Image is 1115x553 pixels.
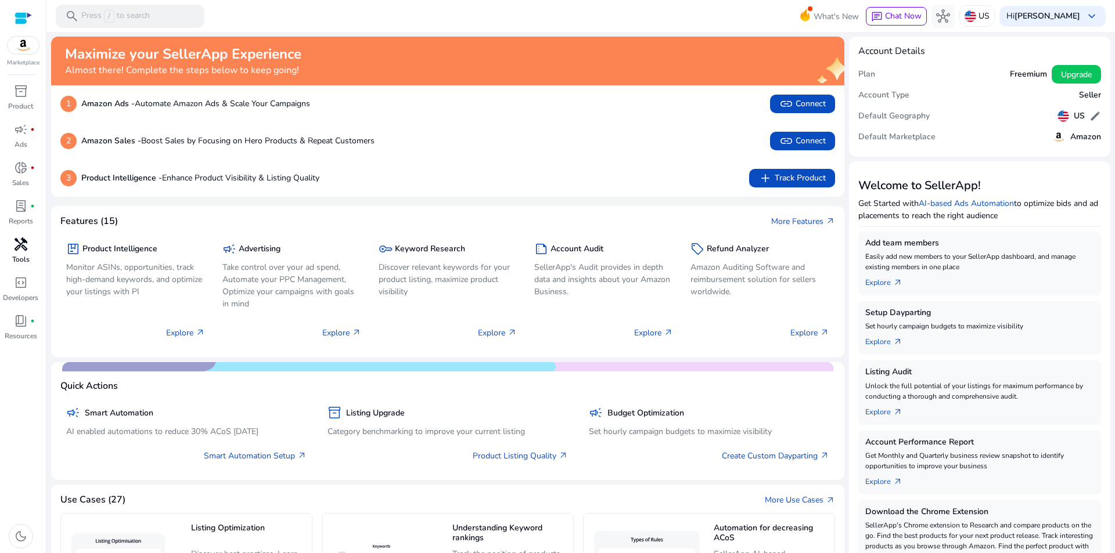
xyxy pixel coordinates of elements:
[858,46,925,57] h4: Account Details
[66,425,307,438] p: AI enabled automations to reduce 30% ACoS [DATE]
[1006,12,1080,20] p: Hi
[379,261,517,298] p: Discover relevant keywords for your product listing, maximize product visibility
[12,254,30,265] p: Tools
[81,172,319,184] p: Enhance Product Visibility & Listing Quality
[690,242,704,256] span: sell
[771,215,835,227] a: More Featuresarrow_outward
[865,507,1094,517] h5: Download the Chrome Extension
[60,216,118,227] h4: Features (15)
[1010,70,1047,79] h5: Freemium
[12,178,29,188] p: Sales
[81,97,310,110] p: Automate Amazon Ads & Scale Your Campaigns
[858,179,1101,193] h3: Welcome to SellerApp!
[66,406,80,420] span: campaign
[196,328,205,337] span: arrow_outward
[866,7,927,26] button: chatChat Now
[1061,68,1092,81] span: Upgrade
[722,450,829,462] a: Create Custom Dayparting
[1052,130,1066,144] img: amazon.svg
[60,170,77,186] p: 3
[104,10,114,23] span: /
[1074,111,1085,121] h5: US
[1070,132,1101,142] h5: Amazon
[65,46,301,63] h2: Maximize your SellerApp Experience
[1058,110,1069,122] img: us.svg
[222,261,361,310] p: Take control over your ad spend, Automate your PPC Management, Optimize your campaigns with goals...
[893,477,902,486] span: arrow_outward
[893,337,902,346] span: arrow_outward
[166,327,205,339] p: Explore
[919,198,1014,209] a: AI-based Ads Automation
[770,95,835,113] button: linkConnect
[589,406,603,420] span: campaign
[81,135,141,146] b: Amazon Sales -
[66,261,205,298] p: Monitor ASINs, opportunities, track high-demand keywords, and optimize your listings with PI
[551,244,603,254] h5: Account Audit
[607,409,684,418] h5: Budget Optimization
[82,244,157,254] h5: Product Intelligence
[328,425,568,438] p: Category benchmarking to improve your current listing
[395,244,465,254] h5: Keyword Research
[65,9,79,23] span: search
[1079,91,1101,100] h5: Seller
[826,496,835,505] span: arrow_outward
[690,261,829,298] p: Amazon Auditing Software and reimbursement solution for sellers worldwide.
[965,10,976,22] img: us.svg
[85,409,153,418] h5: Smart Automation
[1015,10,1080,21] b: [PERSON_NAME]
[81,172,162,183] b: Product Intelligence -
[765,494,835,506] a: More Use Casesarrow_outward
[1052,65,1101,84] button: Upgrade
[30,127,35,132] span: fiber_manual_record
[452,523,567,544] h5: Understanding Keyword rankings
[81,98,135,109] b: Amazon Ads -
[60,133,77,149] p: 2
[865,381,1094,402] p: Unlock the full potential of your listings for maximum performance by conducting a thorough and c...
[478,327,517,339] p: Explore
[60,381,118,392] h4: Quick Actions
[779,97,826,111] span: Connect
[885,10,922,21] span: Chat Now
[865,450,1094,471] p: Get Monthly and Quarterly business review snapshot to identify opportunities to improve your busi...
[508,328,517,337] span: arrow_outward
[634,327,673,339] p: Explore
[893,407,902,417] span: arrow_outward
[14,84,28,98] span: inventory_2
[14,276,28,290] span: code_blocks
[30,165,35,170] span: fiber_manual_record
[865,308,1094,318] h5: Setup Dayparting
[1085,9,1099,23] span: keyboard_arrow_down
[865,321,1094,331] p: Set hourly campaign budgets to maximize visibility
[865,238,1094,248] h5: Add team members
[239,244,280,254] h5: Advertising
[30,204,35,208] span: fiber_manual_record
[534,261,673,298] p: SellerApp's Audit provides in depth data and insights about your Amazon Business.
[191,523,306,544] h5: Listing Optimization
[9,216,33,226] p: Reports
[14,314,28,328] span: book_4
[352,328,361,337] span: arrow_outward
[865,251,1094,272] p: Easily add new members to your SellerApp dashboard, and manage existing members in one place
[826,216,835,226] span: arrow_outward
[858,197,1101,222] p: Get Started with to optimize bids and ad placements to reach the right audience
[707,244,769,254] h5: Refund Analyzer
[8,101,33,111] p: Product
[779,134,793,148] span: link
[865,438,1094,447] h5: Account Performance Report
[14,122,28,136] span: campaign
[858,70,875,79] h5: Plan
[3,292,38,303] p: Developers
[714,523,829,544] h5: Automation for decreasing ACoS
[5,331,37,341] p: Resources
[8,37,39,54] img: amazon.svg
[871,11,883,23] span: chat
[858,111,930,121] h5: Default Geography
[81,135,375,147] p: Boost Sales by Focusing on Hero Products & Repeat Customers
[779,97,793,111] span: link
[379,242,393,256] span: key
[297,451,307,460] span: arrow_outward
[664,328,673,337] span: arrow_outward
[1089,110,1101,122] span: edit
[749,169,835,187] button: addTrack Product
[770,132,835,150] button: linkConnect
